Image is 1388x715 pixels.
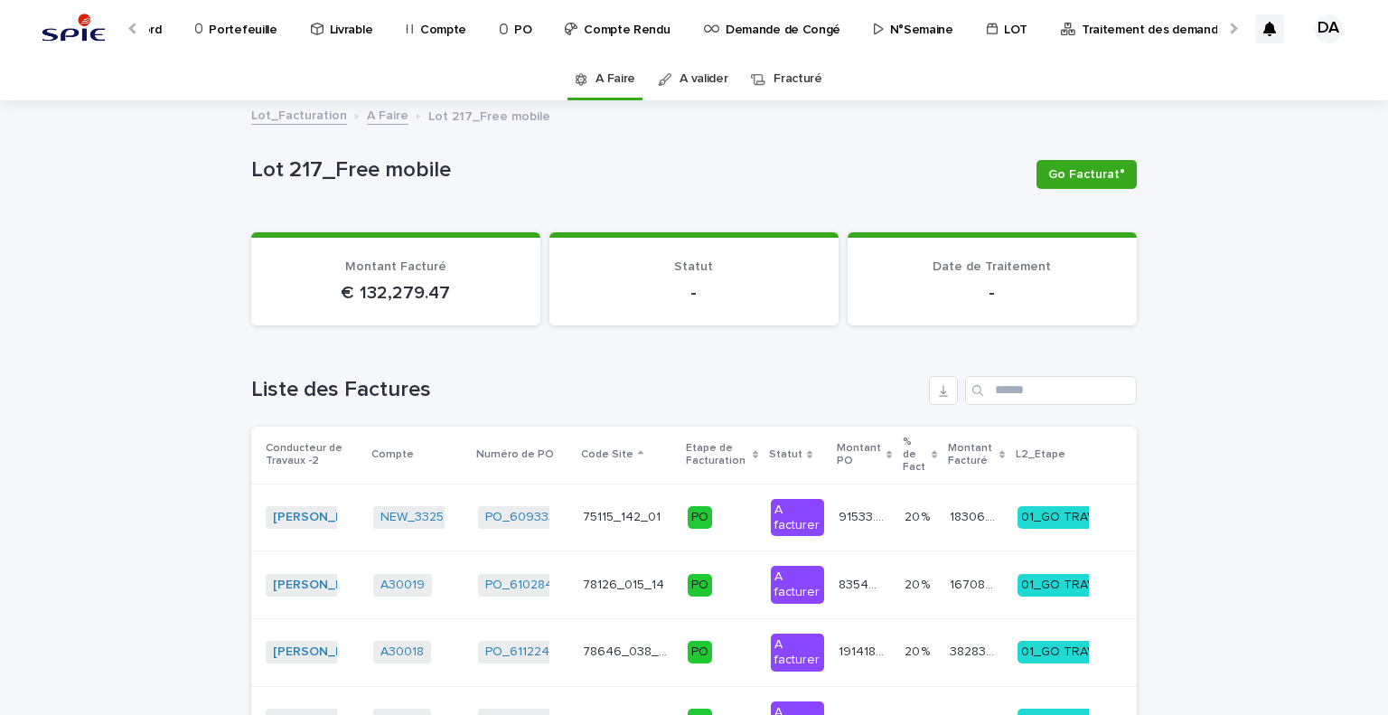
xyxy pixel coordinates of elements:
p: 38283.78 [950,641,999,660]
div: 01_GO TRAVAUX [1018,574,1122,597]
button: Go Facturat° [1036,160,1137,189]
a: A valider [680,58,727,100]
a: A Faire [596,58,635,100]
div: 01_GO TRAVAUX [1018,641,1122,663]
p: 83544.05 [839,574,887,593]
p: Code Site [581,445,633,465]
a: NEW_3325 [380,510,444,525]
p: - [571,282,817,304]
a: A30018 [380,644,424,660]
div: A facturer [771,566,824,604]
p: 20 % [905,641,933,660]
a: Lot_Facturation [251,104,347,125]
p: 78126_015_14 [583,574,668,593]
p: 78646_038_05 [583,641,677,660]
a: Fracturé [774,58,822,100]
p: L2_Etape [1016,445,1065,465]
p: Lot 217_Free mobile [251,157,1022,183]
div: PO [688,506,712,529]
span: Statut [674,260,713,273]
div: PO [688,641,712,663]
tr: [PERSON_NAME] A30019 PO_610284_78126_015_14_A30019 78126_015_1478126_015_14 POA facturer83544.058... [251,551,1137,619]
img: svstPd6MQfCT1uX1QGkG [36,11,111,47]
div: 01_GO TRAVAUX [1018,506,1122,529]
p: 16708.81 [950,574,999,593]
a: [PERSON_NAME] [273,644,374,660]
a: PO_609333_75115_142_01_NEW_3325 [485,510,711,525]
h1: Liste des Factures [251,377,922,403]
p: 75115_142_01 [583,506,664,525]
p: Lot 217_Free mobile [428,105,550,125]
p: Conducteur de Travaux -2 [266,438,361,472]
a: A30019 [380,578,425,593]
p: € 132,279.47 [273,282,519,304]
div: A facturer [771,499,824,537]
p: 20 % [905,574,933,593]
span: Go Facturat° [1048,165,1125,183]
input: Search [965,376,1137,405]
a: [PERSON_NAME] [273,578,374,593]
p: Etape de Facturation [686,438,748,472]
a: [PERSON_NAME] [273,510,374,525]
p: Montant PO [837,438,882,472]
tr: [PERSON_NAME] A30018 PO_611224_78646_038_05_A30018 78646_038_0578646_038_05 POA facturer191418.91... [251,618,1137,686]
p: Montant Facturé [948,438,995,472]
p: Compte [371,445,414,465]
p: 91533.53 [839,506,887,525]
p: Statut [769,445,802,465]
tr: [PERSON_NAME] NEW_3325 PO_609333_75115_142_01_NEW_3325 75115_142_0175115_142_01 POA facturer91533... [251,484,1137,551]
p: 18306.71 [950,506,999,525]
p: % de Fact [903,432,927,478]
a: A Faire [367,104,408,125]
p: 191418.9 [839,641,887,660]
span: Date de Traitement [933,260,1051,273]
p: - [869,282,1115,304]
p: Numéro de PO [476,445,554,465]
div: DA [1314,14,1343,43]
a: PO_610284_78126_015_14_A30019 [485,578,693,593]
div: A facturer [771,634,824,672]
div: PO [688,574,712,597]
a: PO_611224_78646_038_05_A30018 [485,644,699,660]
p: 20 % [905,506,933,525]
span: Montant Facturé [345,260,446,273]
